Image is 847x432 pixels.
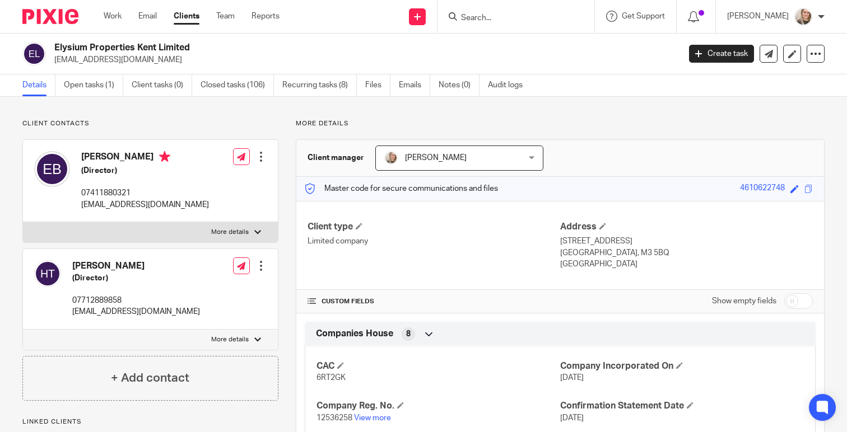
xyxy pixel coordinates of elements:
a: Email [138,11,157,22]
p: 07411880321 [81,187,209,199]
p: 07712889858 [72,295,200,306]
p: Client contacts [22,119,278,128]
img: svg%3E [34,151,70,187]
img: IMG_7594.jpg [384,151,398,165]
img: svg%3E [34,260,61,287]
a: View more [354,414,391,422]
p: [GEOGRAPHIC_DATA] [560,259,813,270]
a: Reports [252,11,280,22]
a: Clients [174,11,199,22]
p: [STREET_ADDRESS] [560,236,813,247]
a: Client tasks (0) [132,74,192,96]
div: 4610622748 [740,182,785,195]
span: 8 [406,328,411,340]
h5: (Director) [81,165,209,176]
h4: Client type [308,221,560,233]
a: Closed tasks (106) [201,74,274,96]
p: Linked clients [22,417,278,426]
span: [DATE] [560,374,584,382]
h4: Confirmation Statement Date [560,400,804,412]
img: IMG_7594.jpg [794,8,812,26]
a: Audit logs [488,74,531,96]
a: Emails [399,74,430,96]
p: More details [211,335,249,344]
a: Recurring tasks (8) [282,74,357,96]
p: [PERSON_NAME] [727,11,789,22]
a: Work [104,11,122,22]
span: 6RT2GK [317,374,346,382]
span: 12536258 [317,414,352,422]
p: [EMAIL_ADDRESS][DOMAIN_NAME] [54,54,672,65]
a: Create task [689,45,754,63]
p: Limited company [308,236,560,247]
p: More details [296,119,825,128]
p: More details [211,228,249,237]
h4: CUSTOM FIELDS [308,297,560,306]
h5: (Director) [72,273,200,284]
h3: Client manager [308,152,364,163]
span: Get Support [622,12,665,20]
img: svg%3E [22,42,46,65]
a: Details [22,74,55,96]
h4: + Add contact [111,369,189,387]
p: Master code for secure communications and files [305,183,498,194]
span: [DATE] [560,414,584,422]
a: Team [216,11,235,22]
a: Files [365,74,390,96]
h4: [PERSON_NAME] [72,260,200,272]
a: Notes (0) [439,74,480,96]
label: Show empty fields [712,295,776,307]
input: Search [460,13,561,24]
h2: Elysium Properties Kent Limited [54,42,548,54]
p: [GEOGRAPHIC_DATA], M3 5BQ [560,247,813,259]
h4: Address [560,221,813,233]
h4: [PERSON_NAME] [81,151,209,165]
img: Pixie [22,9,78,24]
h4: Company Incorporated On [560,360,804,372]
h4: CAC [317,360,560,372]
span: [PERSON_NAME] [405,154,467,162]
i: Primary [159,151,170,162]
p: [EMAIL_ADDRESS][DOMAIN_NAME] [72,306,200,317]
span: Companies House [316,328,393,340]
a: Open tasks (1) [64,74,123,96]
p: [EMAIL_ADDRESS][DOMAIN_NAME] [81,199,209,210]
h4: Company Reg. No. [317,400,560,412]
